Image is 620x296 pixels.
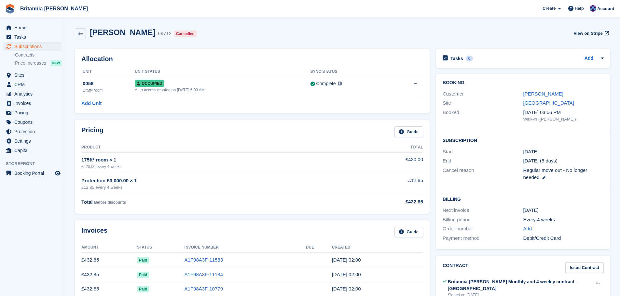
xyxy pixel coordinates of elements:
[523,116,604,122] div: Walk-in ([PERSON_NAME])
[310,67,389,77] th: Sync Status
[443,157,523,165] div: End
[341,198,423,206] div: £432.85
[3,108,62,117] a: menu
[14,42,53,51] span: Subscriptions
[137,286,149,292] span: Paid
[83,80,135,87] div: 0058
[523,158,558,163] span: [DATE] (5 days)
[523,91,563,97] a: [PERSON_NAME]
[443,137,604,143] h2: Subscription
[523,109,604,116] div: [DATE] 03:56 PM
[338,82,342,85] img: icon-info-grey-7440780725fd019a000dd9b08b2336e03edf1995a4989e88bcd33f0948082b44.svg
[341,152,423,173] td: £420.00
[443,99,523,107] div: Site
[450,56,463,61] h2: Tasks
[3,71,62,80] a: menu
[332,272,361,277] time: 2025-08-11 01:00:44 UTC
[3,127,62,136] a: menu
[3,146,62,155] a: menu
[174,31,197,37] div: Cancelled
[443,196,604,202] h2: Billing
[14,108,53,117] span: Pricing
[135,67,310,77] th: Unit Status
[81,164,341,170] div: £420.00 every 4 weeks
[18,3,90,14] a: Britannia [PERSON_NAME]
[51,60,62,66] div: NEW
[394,227,423,238] a: Guide
[443,216,523,224] div: Billing period
[3,32,62,42] a: menu
[185,272,223,277] a: A1F98A3F-11184
[466,56,473,61] div: 0
[543,5,556,12] span: Create
[523,216,604,224] div: Every 4 weeks
[90,28,155,37] h2: [PERSON_NAME]
[565,262,604,273] a: Issue Contract
[585,55,593,62] a: Add
[443,167,523,181] div: Cancel reason
[54,169,62,177] a: Preview store
[158,30,172,37] div: 69712
[137,257,149,264] span: Paid
[81,126,103,137] h2: Pricing
[135,87,310,93] div: Auto access granted on [DATE] 6:00 AM
[14,80,53,89] span: CRM
[5,4,15,14] img: stora-icon-8386f47178a22dfd0bd8f6a31ec36ba5ce8667c1dd55bd0f319d3a0aa187defe.svg
[14,136,53,146] span: Settings
[81,55,423,63] h2: Allocation
[81,100,102,107] a: Add Unit
[394,126,423,137] a: Guide
[443,109,523,122] div: Booked
[81,184,341,191] div: £12.85 every 4 weeks
[575,5,584,12] span: Help
[443,225,523,233] div: Order number
[3,89,62,98] a: menu
[185,286,223,291] a: A1F98A3F-10779
[81,242,137,253] th: Amount
[332,242,423,253] th: Created
[14,99,53,108] span: Invoices
[316,80,336,87] div: Complete
[14,23,53,32] span: Home
[332,257,361,263] time: 2025-09-08 01:00:37 UTC
[523,148,539,156] time: 2025-01-27 01:00:00 UTC
[14,127,53,136] span: Protection
[523,235,604,242] div: Debit/Credit Card
[81,67,135,77] th: Unit
[14,71,53,80] span: Sites
[81,156,341,164] div: 175ft² room × 1
[443,148,523,156] div: Start
[341,142,423,153] th: Total
[15,60,46,66] span: Price increases
[443,207,523,214] div: Next invoice
[3,23,62,32] a: menu
[523,207,604,214] div: [DATE]
[306,242,332,253] th: Due
[523,167,587,180] span: Regular move out - No longer needed
[523,100,574,106] a: [GEOGRAPHIC_DATA]
[135,80,164,87] span: Occupied
[3,99,62,108] a: menu
[15,59,62,67] a: Price increases NEW
[81,227,107,238] h2: Invoices
[597,6,614,12] span: Account
[443,235,523,242] div: Payment method
[14,89,53,98] span: Analytics
[137,242,185,253] th: Status
[81,199,93,205] span: Total
[3,80,62,89] a: menu
[443,262,468,273] h2: Contract
[573,30,602,37] span: View on Stripe
[3,136,62,146] a: menu
[443,90,523,98] div: Customer
[448,278,592,292] div: Britannia [PERSON_NAME] Monthly and 4 weekly contract - [GEOGRAPHIC_DATA]
[81,253,137,267] td: £432.85
[590,5,596,12] img: Becca Clark
[14,169,53,178] span: Booking Portal
[14,118,53,127] span: Coupons
[571,28,610,39] a: View on Stripe
[185,257,223,263] a: A1F98A3F-11583
[6,161,65,167] span: Storefront
[341,173,423,194] td: £12.85
[81,177,341,185] div: Protection £3,000.00 × 1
